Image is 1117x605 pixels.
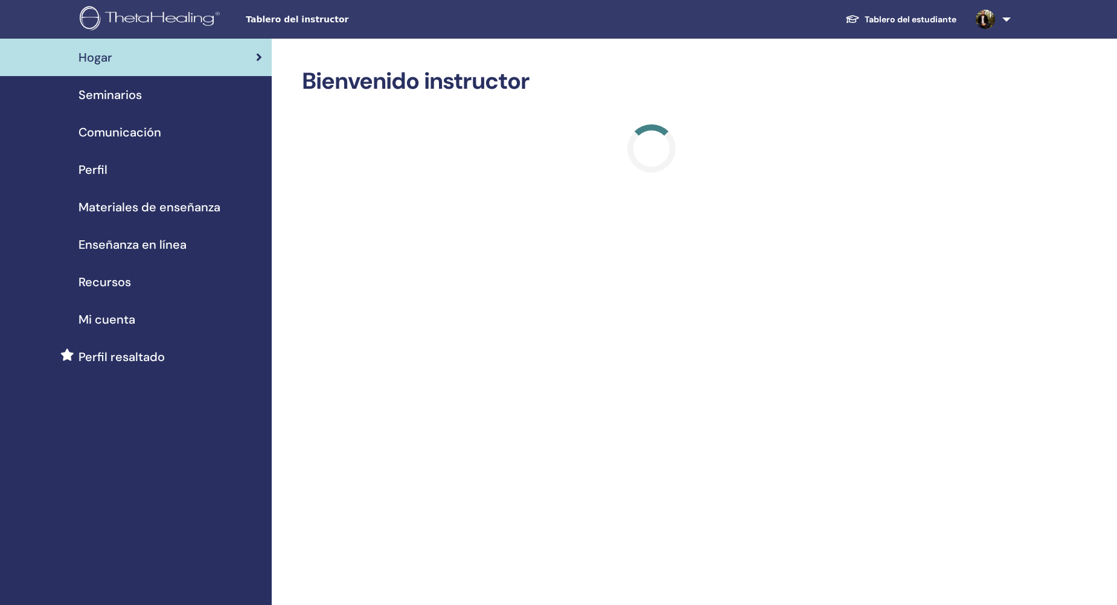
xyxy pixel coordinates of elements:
span: Perfil resaltado [78,348,165,366]
img: default.jpg [976,10,995,29]
span: Mi cuenta [78,310,135,328]
span: Comunicación [78,123,161,141]
a: Tablero del estudiante [836,8,966,31]
img: logo.png [80,6,224,33]
h2: Bienvenido instructor [302,68,1001,95]
span: Perfil [78,161,107,179]
span: Seminarios [78,86,142,104]
img: graduation-cap-white.svg [845,14,860,24]
span: Materiales de enseñanza [78,198,220,216]
span: Hogar [78,48,112,66]
span: Enseñanza en línea [78,235,187,254]
span: Recursos [78,273,131,291]
span: Tablero del instructor [246,13,427,26]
